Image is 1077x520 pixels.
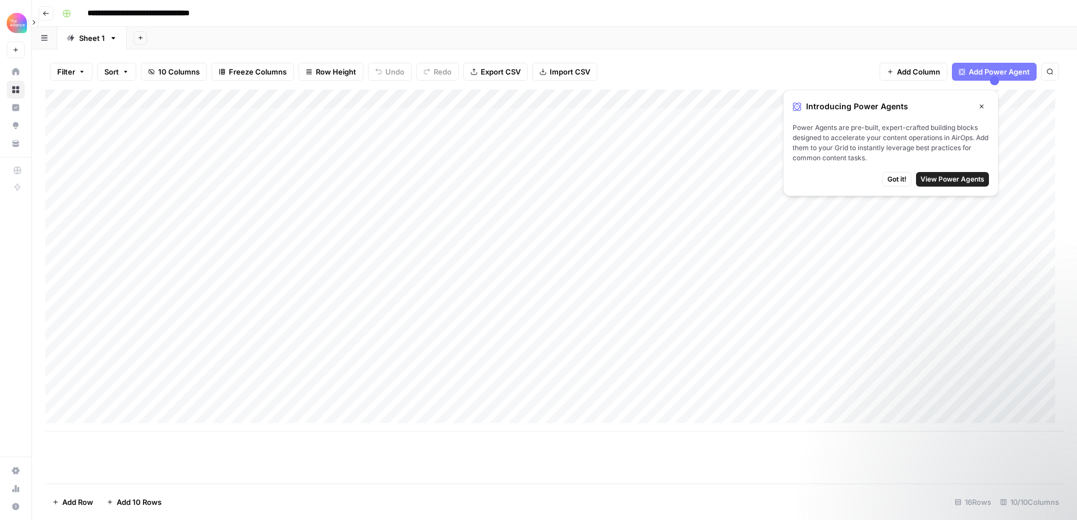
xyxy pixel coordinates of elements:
[916,172,989,187] button: View Power Agents
[104,66,119,77] span: Sort
[463,63,528,81] button: Export CSV
[793,99,989,114] div: Introducing Power Agents
[211,63,294,81] button: Freeze Columns
[100,493,168,511] button: Add 10 Rows
[7,63,25,81] a: Home
[880,63,947,81] button: Add Column
[117,496,162,508] span: Add 10 Rows
[298,63,363,81] button: Row Height
[920,174,984,184] span: View Power Agents
[62,496,93,508] span: Add Row
[7,480,25,498] a: Usage
[793,123,989,163] span: Power Agents are pre-built, expert-crafted building blocks designed to accelerate your content op...
[50,63,93,81] button: Filter
[7,117,25,134] a: Opportunities
[887,174,906,184] span: Got it!
[7,498,25,516] button: Help + Support
[7,99,25,117] a: Insights
[7,9,25,37] button: Workspace: Alliance
[416,63,459,81] button: Redo
[434,66,452,77] span: Redo
[316,66,356,77] span: Row Height
[79,32,105,44] div: Sheet 1
[7,462,25,480] a: Settings
[481,66,521,77] span: Export CSV
[882,172,912,187] button: Got it!
[385,66,404,77] span: Undo
[229,66,287,77] span: Freeze Columns
[532,63,597,81] button: Import CSV
[45,493,100,511] button: Add Row
[141,63,207,81] button: 10 Columns
[97,63,136,81] button: Sort
[7,81,25,99] a: Browse
[57,66,75,77] span: Filter
[57,27,127,49] a: Sheet 1
[158,66,200,77] span: 10 Columns
[7,13,27,33] img: Alliance Logo
[368,63,412,81] button: Undo
[7,134,25,152] a: Your Data
[550,66,590,77] span: Import CSV
[969,66,1030,77] span: Add Power Agent
[952,63,1037,81] button: Add Power Agent
[897,66,940,77] span: Add Column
